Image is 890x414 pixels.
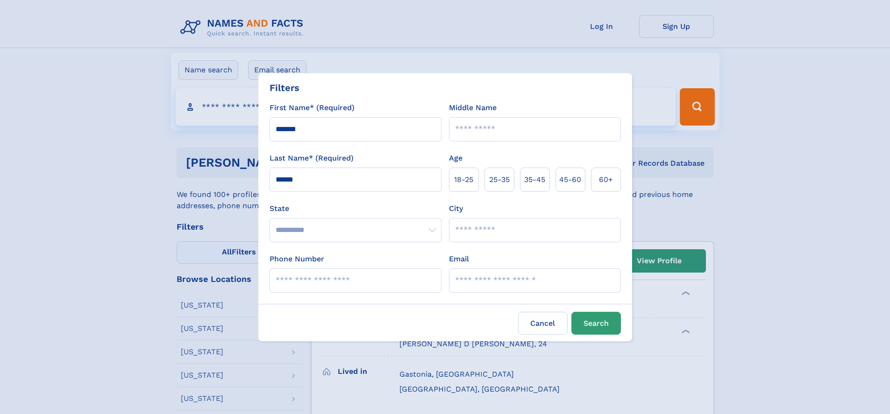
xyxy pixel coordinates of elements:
[489,174,510,185] span: 25‑35
[449,253,469,265] label: Email
[270,102,355,113] label: First Name* (Required)
[524,174,545,185] span: 35‑45
[449,203,463,214] label: City
[559,174,581,185] span: 45‑60
[270,153,354,164] label: Last Name* (Required)
[518,312,568,335] label: Cancel
[599,174,613,185] span: 60+
[270,253,324,265] label: Phone Number
[270,81,299,95] div: Filters
[571,312,621,335] button: Search
[449,102,497,113] label: Middle Name
[270,203,441,214] label: State
[454,174,473,185] span: 18‑25
[449,153,463,164] label: Age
